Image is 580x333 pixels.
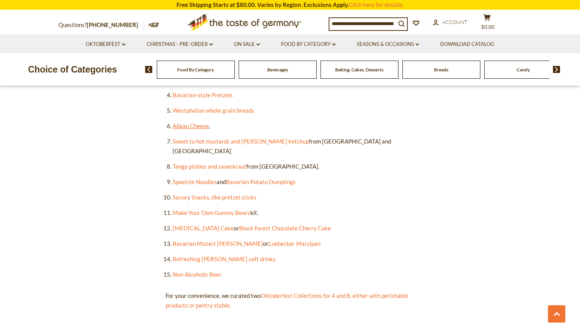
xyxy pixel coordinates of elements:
img: previous arrow [145,66,153,73]
a: Beverages [267,67,288,73]
a: [MEDICAL_DATA] Cake [173,225,234,232]
li: from [GEOGRAPHIC_DATA]. [173,162,414,171]
a: Westphalian whole grain breads [173,107,254,114]
p: Questions? [58,20,144,30]
a: Download Catalog [440,40,494,49]
a: Oktoberfest Collections for 4 and 8, either with perishable products or pantry stable. [166,292,408,309]
a: Christmas - PRE-ORDER [147,40,213,49]
a: Refreshing [PERSON_NAME] soft drinks [173,255,276,262]
a: Make Your Own Gummy Bears [173,209,250,216]
a: Candy [517,67,530,73]
a: Spaetzle Noodles [173,178,217,185]
li: or [173,239,414,248]
a: Savory Snacks, like pretzel sticks [173,194,256,201]
a: Food By Category [177,67,214,73]
li: from [GEOGRAPHIC_DATA] and [GEOGRAPHIC_DATA] [173,137,414,156]
a: Baking, Cakes, Desserts [335,67,383,73]
span: Account [443,19,467,25]
button: $0.00 [475,14,499,33]
a: Non-Alcoholic Beer [173,271,222,278]
a: Account [433,18,467,27]
a: Sweet to hot mustards and [PERSON_NAME] ketchup [173,138,309,145]
a: Tangy pickles and sauerkraut [173,163,246,170]
a: On Sale [234,40,260,49]
a: Breads [434,67,448,73]
a: Allgau Cheese [173,122,209,129]
p: For your convenience, we curated two [166,291,415,310]
a: [PHONE_NUMBER] [87,21,138,28]
li: , [173,121,414,131]
a: Food By Category [281,40,336,49]
a: Seasons & Occasions [357,40,419,49]
li: kit. [173,208,414,218]
li: or [173,223,414,233]
a: Click here for details. [349,1,404,8]
span: $0.00 [481,24,495,30]
a: Black Forest Chocolate Cherry Cake [239,225,331,232]
img: next arrow [553,66,560,73]
li: and [173,177,414,187]
a: Bavarian Mozart [PERSON_NAME] [173,240,263,247]
a: Luebecker Marzipan [268,240,321,247]
a: Oktoberfest [86,40,125,49]
a: Bavarian-style Pretzels [173,91,233,98]
a: Bavarian Potato Dumplings [226,178,296,185]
